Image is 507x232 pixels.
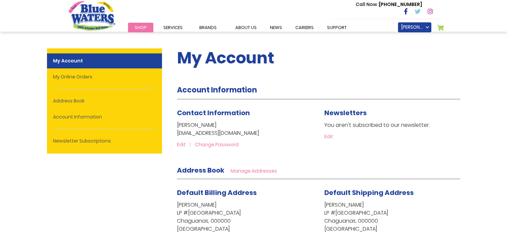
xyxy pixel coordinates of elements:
strong: Address Book [177,166,224,175]
p: You aren't subscribed to our newsletter. [324,121,460,129]
strong: Account Information [177,85,257,95]
span: Default Shipping Address [324,188,414,197]
p: [PERSON_NAME] [EMAIL_ADDRESS][DOMAIN_NAME] [177,121,313,137]
span: Default Billing Address [177,188,257,197]
span: Call Now : [356,1,379,8]
strong: My Account [47,53,162,68]
a: support [320,23,353,32]
a: careers [289,23,320,32]
a: Edit [324,133,333,140]
span: Shop [135,24,147,31]
a: Newsletter Subscriptions [47,134,162,149]
a: Edit [177,141,194,148]
a: Address Book [47,93,162,108]
span: Contact Information [177,108,250,118]
a: [PERSON_NAME] [398,22,431,32]
span: Brands [199,24,217,31]
span: Newsletters [324,108,367,118]
a: Change Password [195,141,239,148]
span: Services [163,24,183,31]
p: [PHONE_NUMBER] [356,1,422,8]
span: Edit [177,141,186,148]
span: My Account [177,47,274,69]
a: My Online Orders [47,69,162,84]
a: Manage Addresses [231,168,277,174]
a: about us [229,23,263,32]
a: Account Information [47,109,162,125]
a: store logo [69,1,115,30]
a: News [263,23,289,32]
